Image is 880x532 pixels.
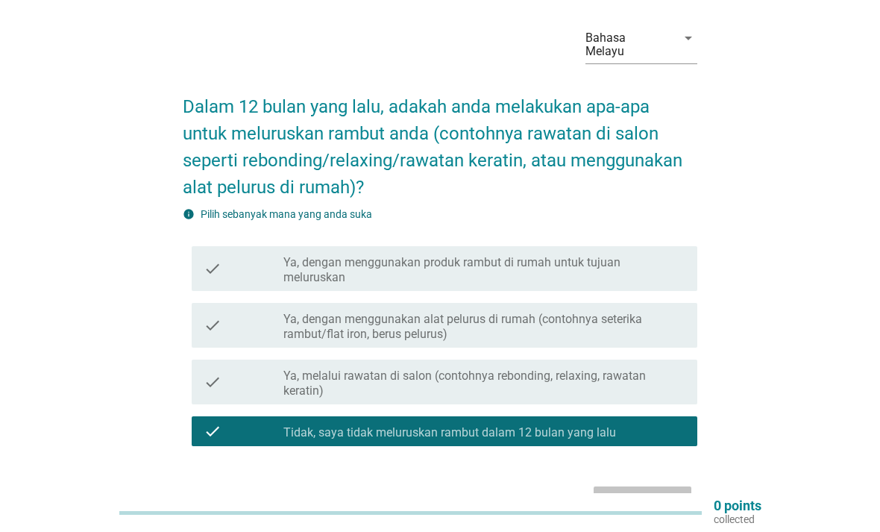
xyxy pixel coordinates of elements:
p: 0 points [714,499,761,513]
label: Pilih sebanyak mana yang anda suka [201,208,372,220]
label: Ya, melalui rawatan di salon (contohnya rebonding, relaxing, rawatan keratin) [283,369,685,398]
h2: Dalam 12 bulan yang lalu, adakah anda melakukan apa-apa untuk meluruskan rambut anda (contohnya r... [183,78,698,201]
i: arrow_drop_down [679,29,697,47]
p: collected [714,513,761,526]
i: info [183,208,195,220]
label: Ya, dengan menggunakan alat pelurus di rumah (contohnya seterika rambut/flat iron, berus pelurus) [283,312,685,342]
i: check [204,252,221,285]
i: check [204,309,221,342]
i: check [204,422,221,440]
i: check [204,366,221,398]
label: Ya, dengan menggunakan produk rambut di rumah untuk tujuan meluruskan [283,255,685,285]
label: Tidak, saya tidak meluruskan rambut dalam 12 bulan yang lalu [283,425,616,440]
div: Bahasa Melayu [585,31,667,58]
